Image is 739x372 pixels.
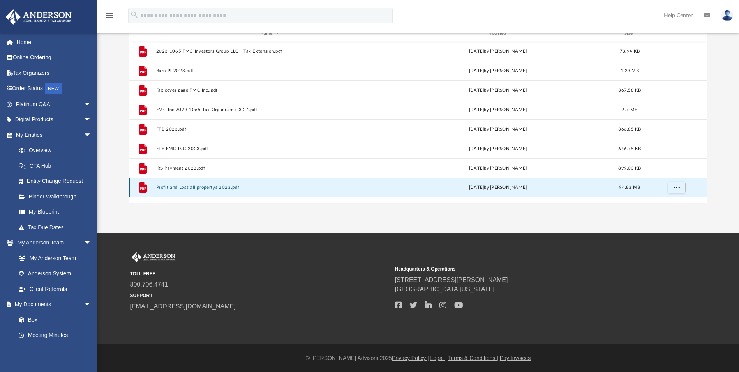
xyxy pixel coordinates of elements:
[11,189,103,204] a: Binder Walkthrough
[156,68,382,73] button: Barn Pl 2023.pdf
[385,48,611,55] div: [DATE] by [PERSON_NAME]
[11,312,95,328] a: Box
[395,266,654,273] small: Headquarters & Operations
[84,112,99,128] span: arrow_drop_down
[11,174,103,189] a: Entity Change Request
[156,88,382,93] button: Fax cover page FMC Inc..pdf
[619,88,641,92] span: 367.58 KB
[721,10,733,21] img: User Pic
[385,106,611,113] div: [DATE] by [PERSON_NAME]
[97,354,739,362] div: © [PERSON_NAME] Advisors 2025
[130,292,390,299] small: SUPPORT
[105,15,115,20] a: menu
[385,145,611,152] div: [DATE] by [PERSON_NAME]
[84,96,99,112] span: arrow_drop_down
[619,166,641,170] span: 899.03 KB
[5,50,103,66] a: Online Ordering
[614,30,646,37] div: Size
[395,286,495,292] a: [GEOGRAPHIC_DATA][US_STATE]
[5,65,103,81] a: Tax Organizers
[385,165,611,172] div: [DATE] by [PERSON_NAME]
[5,297,99,312] a: My Documentsarrow_drop_down
[11,158,103,174] a: CTA Hub
[130,11,139,19] i: search
[156,146,382,151] button: FTB FMC INC 2023.pdf
[395,276,508,283] a: [STREET_ADDRESS][PERSON_NAME]
[448,355,498,361] a: Terms & Conditions |
[129,41,707,203] div: grid
[11,220,103,235] a: Tax Due Dates
[130,281,168,288] a: 800.706.4741
[622,108,638,112] span: 6.7 MB
[5,96,103,112] a: Platinum Q&Aarrow_drop_down
[620,49,640,53] span: 78.94 KB
[11,343,95,358] a: Forms Library
[668,182,686,194] button: More options
[11,266,99,282] a: Anderson System
[84,127,99,143] span: arrow_drop_down
[619,147,641,151] span: 646.75 KB
[385,126,611,133] div: [DATE] by [PERSON_NAME]
[392,355,429,361] a: Privacy Policy |
[45,83,62,94] div: NEW
[156,30,382,37] div: Name
[385,67,611,74] div: [DATE] by [PERSON_NAME]
[11,143,103,158] a: Overview
[649,30,704,37] div: id
[4,9,74,25] img: Anderson Advisors Platinum Portal
[5,235,99,251] a: My Anderson Teamarrow_drop_down
[133,30,152,37] div: id
[11,250,95,266] a: My Anderson Team
[430,355,447,361] a: Legal |
[130,303,236,310] a: [EMAIL_ADDRESS][DOMAIN_NAME]
[385,30,611,37] div: Modified
[84,297,99,313] span: arrow_drop_down
[84,235,99,251] span: arrow_drop_down
[621,69,639,73] span: 1.23 MB
[11,204,99,220] a: My Blueprint
[156,107,382,112] button: FMC Inc 2023 1065 Tax Organizer 7 3 24.pdf
[130,252,177,262] img: Anderson Advisors Platinum Portal
[5,127,103,143] a: My Entitiesarrow_drop_down
[156,49,382,54] button: 2023 1065 FMC Investors Group LLC - Tax Extension.pdf
[500,355,531,361] a: Pay Invoices
[105,11,115,20] i: menu
[156,185,382,190] button: Profit and Loss all propertys 2023.pdf
[156,166,382,171] button: IRS Payment 2023.pdf
[5,34,103,50] a: Home
[385,184,611,191] div: [DATE] by [PERSON_NAME]
[385,87,611,94] div: [DATE] by [PERSON_NAME]
[156,127,382,132] button: FTB 2023.pdf
[619,127,641,131] span: 366.85 KB
[5,81,103,97] a: Order StatusNEW
[11,281,99,297] a: Client Referrals
[11,328,99,343] a: Meeting Minutes
[5,112,103,128] a: Digital Productsarrow_drop_down
[130,270,390,277] small: TOLL FREE
[619,186,640,190] span: 94.83 MB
